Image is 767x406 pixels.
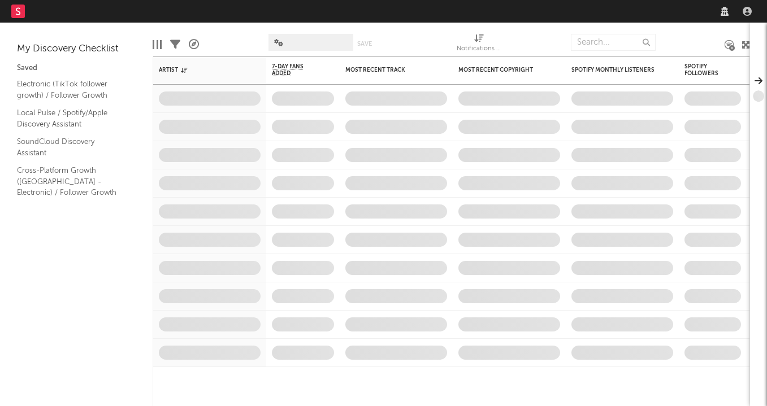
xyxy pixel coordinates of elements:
input: Search... [571,34,656,51]
div: Most Recent Copyright [458,67,543,73]
div: Spotify Followers [684,63,724,77]
a: Spinnin Saved Search / Luminate [17,204,124,228]
div: Saved [17,62,136,75]
a: SoundCloud Discovery Assistant [17,136,124,159]
span: 7-Day Fans Added [272,63,317,77]
a: Electronic (TikTok follower growth) / Follower Growth [17,78,124,101]
a: Cross-Platform Growth ([GEOGRAPHIC_DATA] - Electronic) / Follower Growth [17,164,124,199]
div: Spotify Monthly Listeners [571,67,656,73]
button: Save [357,41,372,47]
div: My Discovery Checklist [17,42,136,56]
div: Filters [170,28,180,61]
a: Local Pulse / Spotify/Apple Discovery Assistant [17,107,124,130]
div: Artist [159,67,244,73]
div: A&R Pipeline [189,28,199,61]
div: Notifications (Artist) [457,28,502,61]
div: Most Recent Track [345,67,430,73]
div: Edit Columns [153,28,162,61]
div: Notifications (Artist) [457,42,502,56]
